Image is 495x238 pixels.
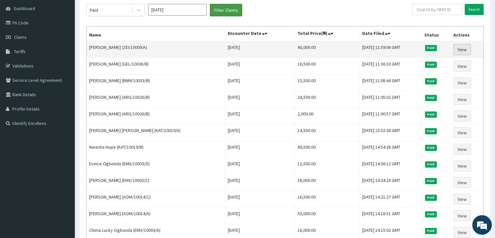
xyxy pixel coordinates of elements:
a: View [453,61,471,72]
td: [PERSON_NAME] (ZEI/10009/A) [87,41,225,58]
td: [DATE] [225,141,295,158]
td: [DATE] [225,108,295,125]
span: Paid [425,128,437,134]
td: [DATE] [225,91,295,108]
a: View [453,160,471,171]
td: 2,000.00 [295,108,359,125]
a: View [453,144,471,155]
textarea: Type your message and hit 'Enter' [3,164,124,187]
a: View [453,77,471,88]
td: [DATE] [225,58,295,75]
td: [DATE] 11:08:44 GMT [359,75,421,91]
td: [PERSON_NAME] (ARG/10026/B) [87,108,225,125]
td: [DATE] [225,125,295,141]
input: Select Month and Year [148,4,207,16]
td: 14,500.00 [295,125,359,141]
td: [DATE] 14:18:51 GMT [359,208,421,224]
span: Claims [14,34,27,40]
span: Paid [425,211,437,217]
span: Paid [425,78,437,84]
a: View [453,210,471,221]
td: [DATE] [225,174,295,191]
div: Chat with us now [34,37,109,45]
th: Encounter Date [225,26,295,41]
a: View [453,177,471,188]
span: Paid [425,178,437,184]
td: [DATE] 14:21:27 GMT [359,191,421,208]
td: [PERSON_NAME] (GEL/10038/B) [87,58,225,75]
th: Total Price(₦) [295,26,359,41]
td: 16,000.00 [295,174,359,191]
td: Evince Ogbonda (EMX/10003/D) [87,158,225,174]
a: View [453,194,471,205]
div: Paid [90,7,98,13]
td: [DATE] 15:02:36 GMT [359,125,421,141]
td: [DATE] [225,191,295,208]
th: Name [87,26,225,41]
button: Filter Claims [210,4,242,16]
a: View [453,127,471,138]
td: [DATE] [225,41,295,58]
input: Search [465,4,484,15]
td: [PERSON_NAME] (AOM/10014/C) [87,191,225,208]
span: We're online! [38,75,90,141]
td: [DATE] [225,75,295,91]
span: Paid [425,62,437,67]
td: 50,000.00 [295,208,359,224]
span: Dashboard [14,6,35,11]
td: [PERSON_NAME] (BNM/10033/B) [87,75,225,91]
th: Actions [450,26,483,41]
th: Date Filed [359,26,421,41]
td: [DATE] 11:00:57 GMT [359,108,421,125]
span: Tariffs [14,49,26,54]
td: [DATE] 11:05:02 GMT [359,91,421,108]
span: Paid [425,228,437,234]
td: [DATE] 14:34:18 GMT [359,174,421,191]
td: 16,500.00 [295,191,359,208]
td: [DATE] [225,158,295,174]
td: 16,500.00 [295,58,359,75]
span: Paid [425,112,437,117]
td: [DATE] 11:59:06 GMT [359,41,421,58]
td: 49,500.00 [295,141,359,158]
td: [DATE] 14:36:12 GMT [359,158,421,174]
td: 15,500.00 [295,75,359,91]
span: Paid [425,161,437,167]
div: Minimize live chat window [107,3,122,19]
td: [DATE] 14:54:38 GMT [359,141,421,158]
td: 13,500.00 [295,158,359,174]
img: d_794563401_company_1708531726252_794563401 [12,33,26,49]
td: [DATE] [225,208,295,224]
a: View [453,227,471,238]
span: Paid [425,45,437,51]
td: 40,000.00 [295,41,359,58]
td: [DATE] 11:36:33 GMT [359,58,421,75]
td: Nwaoha Hope (KAT/10019/B) [87,141,225,158]
input: Search by HMO ID [412,4,462,15]
span: Paid [425,95,437,101]
a: View [453,44,471,55]
td: [PERSON_NAME] (EMX/10003/C) [87,174,225,191]
td: [PERSON_NAME] (ARG/10026/B) [87,91,225,108]
a: View [453,94,471,105]
td: 24,500.00 [295,91,359,108]
span: Paid [425,195,437,201]
a: View [453,111,471,122]
td: [PERSON_NAME] (AOM/10014/A) [87,208,225,224]
td: [PERSON_NAME] [PERSON_NAME] (KAT/10019/A) [87,125,225,141]
span: Paid [425,145,437,151]
th: Status [421,26,450,41]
